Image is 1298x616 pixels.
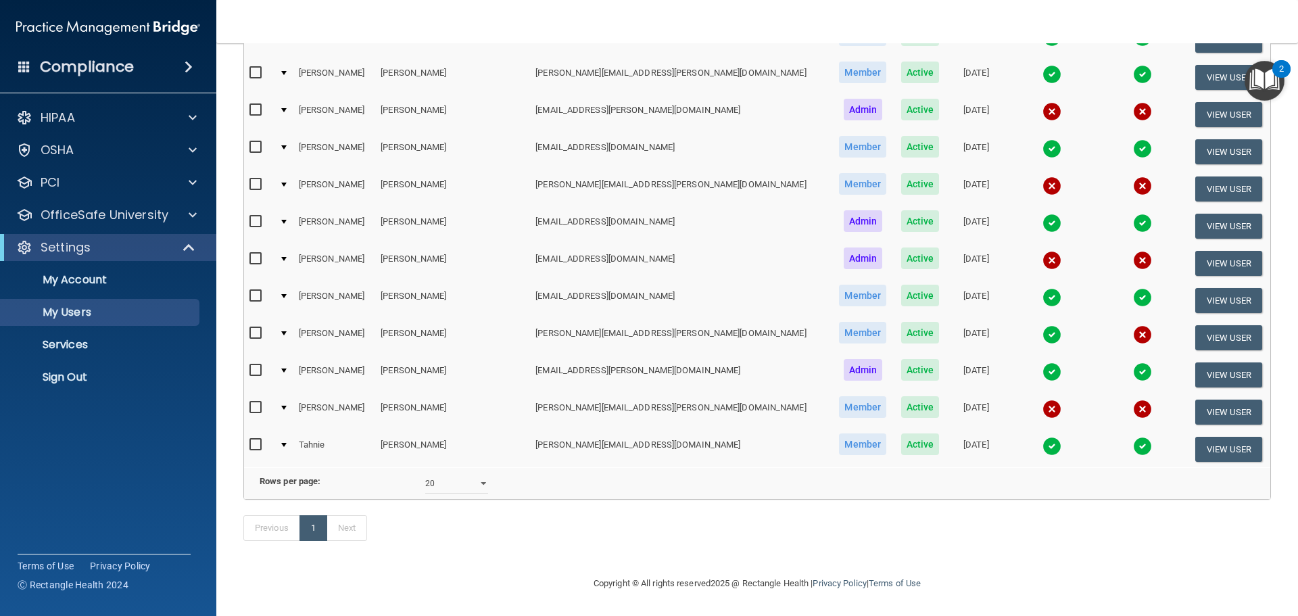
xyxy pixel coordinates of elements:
a: Next [327,515,367,541]
button: Open Resource Center, 2 new notifications [1245,61,1284,101]
img: tick.e7d51cea.svg [1133,288,1152,307]
img: cross.ca9f0e7f.svg [1042,251,1061,270]
img: cross.ca9f0e7f.svg [1133,251,1152,270]
td: [EMAIL_ADDRESS][DOMAIN_NAME] [530,208,832,245]
p: Sign Out [9,371,193,384]
span: Active [901,210,940,232]
span: Active [901,322,940,343]
a: Terms of Use [869,578,921,588]
span: Member [839,62,886,83]
p: My Account [9,273,193,287]
td: [PERSON_NAME] [375,170,530,208]
td: [DATE] [946,282,1006,319]
button: View User [1195,251,1262,276]
td: [DATE] [946,96,1006,133]
td: [DATE] [946,208,1006,245]
td: [PERSON_NAME][EMAIL_ADDRESS][PERSON_NAME][DOMAIN_NAME] [530,319,832,356]
td: [DATE] [946,394,1006,431]
img: cross.ca9f0e7f.svg [1042,400,1061,419]
td: [DATE] [946,245,1006,282]
a: Terms of Use [18,559,74,573]
span: Admin [844,99,883,120]
td: [PERSON_NAME][EMAIL_ADDRESS][DOMAIN_NAME] [530,431,832,467]
img: tick.e7d51cea.svg [1133,65,1152,84]
h4: Compliance [40,57,134,76]
span: Active [901,396,940,418]
p: My Users [9,306,193,319]
img: tick.e7d51cea.svg [1133,214,1152,233]
img: cross.ca9f0e7f.svg [1133,102,1152,121]
td: [PERSON_NAME] [375,96,530,133]
td: [PERSON_NAME] [293,282,375,319]
a: PCI [16,174,197,191]
img: tick.e7d51cea.svg [1133,139,1152,158]
a: OfficeSafe University [16,207,197,223]
span: Admin [844,247,883,269]
img: cross.ca9f0e7f.svg [1042,176,1061,195]
td: [PERSON_NAME] [293,170,375,208]
td: [PERSON_NAME] [375,319,530,356]
td: [PERSON_NAME] [375,208,530,245]
img: cross.ca9f0e7f.svg [1042,102,1061,121]
span: Ⓒ Rectangle Health 2024 [18,578,128,592]
div: 2 [1279,69,1284,87]
a: Privacy Policy [813,578,866,588]
a: OSHA [16,142,197,158]
button: View User [1195,437,1262,462]
td: [PERSON_NAME] [375,133,530,170]
button: View User [1195,176,1262,202]
td: [PERSON_NAME][EMAIL_ADDRESS][PERSON_NAME][DOMAIN_NAME] [530,59,832,96]
td: [DATE] [946,356,1006,394]
p: HIPAA [41,110,75,126]
td: [PERSON_NAME] [293,208,375,245]
td: [PERSON_NAME] [293,245,375,282]
p: Settings [41,239,91,256]
img: cross.ca9f0e7f.svg [1133,325,1152,344]
td: [PERSON_NAME] [293,319,375,356]
img: tick.e7d51cea.svg [1042,437,1061,456]
button: View User [1195,65,1262,90]
td: [DATE] [946,319,1006,356]
td: [EMAIL_ADDRESS][PERSON_NAME][DOMAIN_NAME] [530,356,832,394]
td: Tahnie [293,431,375,467]
td: [DATE] [946,170,1006,208]
td: [PERSON_NAME] [293,133,375,170]
td: [PERSON_NAME] [375,282,530,319]
a: Settings [16,239,196,256]
span: Member [839,322,886,343]
button: View User [1195,288,1262,313]
span: Active [901,247,940,269]
img: tick.e7d51cea.svg [1042,288,1061,307]
td: [EMAIL_ADDRESS][DOMAIN_NAME] [530,282,832,319]
img: cross.ca9f0e7f.svg [1133,176,1152,195]
td: [EMAIL_ADDRESS][DOMAIN_NAME] [530,245,832,282]
button: View User [1195,214,1262,239]
td: [PERSON_NAME] [293,356,375,394]
td: [PERSON_NAME][EMAIL_ADDRESS][PERSON_NAME][DOMAIN_NAME] [530,170,832,208]
td: [DATE] [946,59,1006,96]
span: Active [901,136,940,158]
td: [DATE] [946,133,1006,170]
button: View User [1195,325,1262,350]
td: [PERSON_NAME] [293,394,375,431]
a: Privacy Policy [90,559,151,573]
span: Active [901,173,940,195]
img: PMB logo [16,14,200,41]
td: [PERSON_NAME] [375,356,530,394]
button: View User [1195,400,1262,425]
img: cross.ca9f0e7f.svg [1133,400,1152,419]
p: OSHA [41,142,74,158]
td: [DATE] [946,431,1006,467]
img: tick.e7d51cea.svg [1042,325,1061,344]
td: [EMAIL_ADDRESS][PERSON_NAME][DOMAIN_NAME] [530,96,832,133]
span: Active [901,285,940,306]
td: [PERSON_NAME] [293,59,375,96]
td: [PERSON_NAME][EMAIL_ADDRESS][PERSON_NAME][DOMAIN_NAME] [530,394,832,431]
img: tick.e7d51cea.svg [1042,139,1061,158]
img: tick.e7d51cea.svg [1133,437,1152,456]
img: tick.e7d51cea.svg [1042,65,1061,84]
span: Member [839,433,886,455]
td: [PERSON_NAME] [375,245,530,282]
b: Rows per page: [260,476,320,486]
span: Admin [844,210,883,232]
